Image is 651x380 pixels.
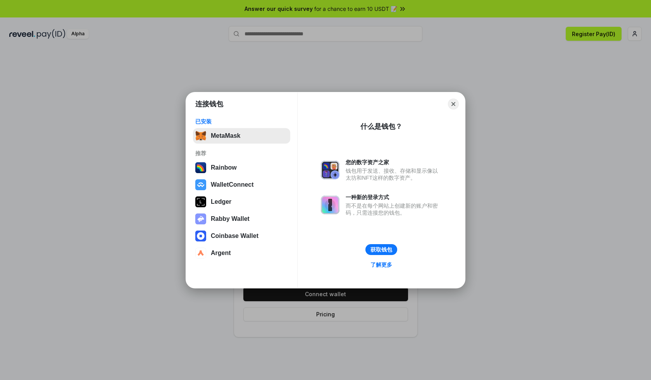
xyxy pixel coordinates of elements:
[346,159,442,166] div: 您的数字资产之家
[193,160,290,175] button: Rainbow
[365,244,397,255] button: 获取钱包
[346,194,442,201] div: 一种新的登录方式
[211,181,254,188] div: WalletConnect
[195,99,223,109] h1: 连接钱包
[195,213,206,224] img: svg+xml,%3Csvg%20xmlns%3D%22http%3A%2F%2Fwww.w3.org%2F2000%2Fsvg%22%20fill%3D%22none%22%20viewBox...
[193,128,290,144] button: MetaMask
[321,196,339,214] img: svg+xml,%3Csvg%20xmlns%3D%22http%3A%2F%2Fwww.w3.org%2F2000%2Fsvg%22%20fill%3D%22none%22%20viewBox...
[211,233,258,239] div: Coinbase Wallet
[195,162,206,173] img: svg+xml,%3Csvg%20width%3D%22120%22%20height%3D%22120%22%20viewBox%3D%220%200%20120%20120%22%20fil...
[195,130,206,141] img: svg+xml,%3Csvg%20fill%3D%22none%22%20height%3D%2233%22%20viewBox%3D%220%200%2035%2033%22%20width%...
[195,118,288,125] div: 已安装
[193,211,290,227] button: Rabby Wallet
[211,215,250,222] div: Rabby Wallet
[211,198,231,205] div: Ledger
[370,261,392,268] div: 了解更多
[346,167,442,181] div: 钱包用于发送、接收、存储和显示像以太坊和NFT这样的数字资产。
[346,202,442,216] div: 而不是在每个网站上创建新的账户和密码，只需连接您的钱包。
[193,228,290,244] button: Coinbase Wallet
[195,179,206,190] img: svg+xml,%3Csvg%20width%3D%2228%22%20height%3D%2228%22%20viewBox%3D%220%200%2028%2028%22%20fill%3D...
[366,260,397,270] a: 了解更多
[360,122,402,131] div: 什么是钱包？
[193,245,290,261] button: Argent
[211,250,231,257] div: Argent
[211,132,240,139] div: MetaMask
[321,161,339,179] img: svg+xml,%3Csvg%20xmlns%3D%22http%3A%2F%2Fwww.w3.org%2F2000%2Fsvg%22%20fill%3D%22none%22%20viewBox...
[195,150,288,157] div: 推荐
[195,248,206,259] img: svg+xml,%3Csvg%20width%3D%2228%22%20height%3D%2228%22%20viewBox%3D%220%200%2028%2028%22%20fill%3D...
[211,164,237,171] div: Rainbow
[195,196,206,207] img: svg+xml,%3Csvg%20xmlns%3D%22http%3A%2F%2Fwww.w3.org%2F2000%2Fsvg%22%20width%3D%2228%22%20height%3...
[195,231,206,241] img: svg+xml,%3Csvg%20width%3D%2228%22%20height%3D%2228%22%20viewBox%3D%220%200%2028%2028%22%20fill%3D...
[193,194,290,210] button: Ledger
[370,246,392,253] div: 获取钱包
[448,99,459,109] button: Close
[193,177,290,193] button: WalletConnect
